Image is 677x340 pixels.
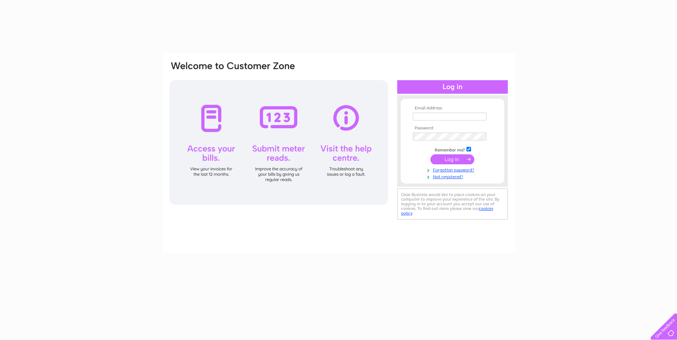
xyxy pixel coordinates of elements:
[430,154,474,164] input: Submit
[413,173,494,180] a: Not registered?
[411,106,494,111] th: Email Address:
[411,146,494,153] td: Remember me?
[397,189,508,220] div: Clear Business would like to place cookies on your computer to improve your experience of the sit...
[411,126,494,131] th: Password:
[401,206,493,216] a: cookies policy
[413,166,494,173] a: Forgotten password?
